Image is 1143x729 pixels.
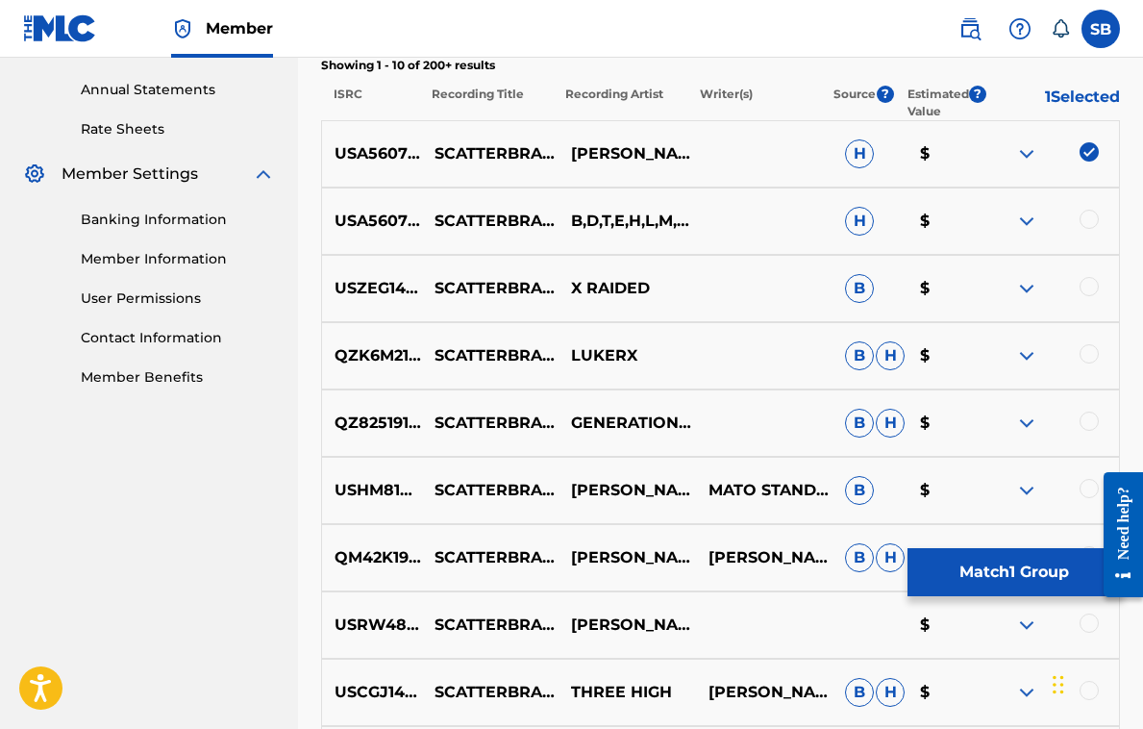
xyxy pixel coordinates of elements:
span: ? [969,86,986,103]
img: Member Settings [23,163,46,186]
p: USZEG1400091 [322,277,422,300]
span: H [845,207,874,236]
a: Member Information [81,249,275,269]
a: Rate Sheets [81,119,275,139]
p: 1 Selected [986,86,1120,120]
img: expand [1015,479,1038,502]
p: $ [907,479,982,502]
p: Recording Artist [553,86,686,120]
span: Member [206,17,273,39]
p: SCATTERBRAIN [422,412,559,435]
button: Match1 Group [907,548,1120,596]
p: SCATTERBRAIN [422,614,559,637]
span: H [876,543,905,572]
img: expand [1015,277,1038,300]
a: User Permissions [81,289,275,309]
p: GENERATION TRIPLE O [559,412,695,435]
a: Public Search [951,10,989,48]
p: SCATTERBRAIN [422,479,559,502]
p: B,D,T,E,H,L,M,O,R,S [559,210,695,233]
p: Source [833,86,876,120]
img: expand [1015,344,1038,367]
p: USHM81918178 [322,479,422,502]
img: deselect [1080,142,1099,162]
p: SCATTERBRAIN [422,344,559,367]
p: $ [907,412,982,435]
img: Top Rightsholder [171,17,194,40]
p: USCGJ1413006 [322,681,422,704]
p: Recording Title [419,86,553,120]
span: H [876,341,905,370]
p: [PERSON_NAME] GEM [559,546,695,569]
p: QM42K1980745 [322,546,422,569]
p: Showing 1 - 10 of 200+ results [321,57,1120,74]
p: X RAIDED [559,277,695,300]
img: help [1008,17,1031,40]
img: expand [1015,681,1038,704]
img: expand [1015,142,1038,165]
div: User Menu [1081,10,1120,48]
p: [PERSON_NAME] [559,479,695,502]
span: H [845,139,874,168]
p: SCATTERBRAIN [422,277,559,300]
span: B [845,678,874,707]
span: ? [877,86,894,103]
img: expand [1015,614,1038,637]
p: SCATTERBRAIN MAMA [422,142,559,165]
p: $ [907,277,982,300]
p: LUKERX [559,344,695,367]
a: Member Benefits [81,367,275,388]
p: USA560730709 [322,210,422,233]
img: expand [1015,412,1038,435]
img: expand [1015,210,1038,233]
a: Banking Information [81,210,275,230]
p: MATO STANDING SOLDIER [695,479,832,502]
p: USA560730709 [322,142,422,165]
span: B [845,341,874,370]
p: SCATTERBRAIN MAMA [422,210,559,233]
span: H [876,678,905,707]
p: [PERSON_NAME] [559,142,695,165]
p: $ [907,210,982,233]
img: search [958,17,981,40]
p: Estimated Value [907,86,969,120]
iframe: Resource Center [1089,456,1143,615]
p: [PERSON_NAME], [PERSON_NAME] [PERSON_NAME] ST. [PERSON_NAME] [695,681,832,704]
p: $ [907,142,982,165]
p: USRW48706060 [322,614,422,637]
span: B [845,476,874,505]
p: $ [907,614,982,637]
img: expand [1015,546,1038,569]
a: Annual Statements [81,80,275,100]
iframe: Chat Widget [1047,637,1143,729]
p: SCATTERBRAIN [422,681,559,704]
span: H [876,409,905,438]
p: $ [907,344,982,367]
a: Contact Information [81,328,275,348]
div: Drag [1053,656,1064,714]
p: SCATTERBRAIN [422,546,559,569]
img: expand [252,163,275,186]
p: [PERSON_NAME] [559,614,695,637]
p: [PERSON_NAME] GEM [695,546,832,569]
div: Help [1001,10,1039,48]
p: Writer(s) [686,86,820,120]
p: $ [907,546,982,569]
p: $ [907,681,982,704]
p: QZK6M2131405 [322,344,422,367]
img: MLC Logo [23,14,97,42]
div: Notifications [1051,19,1070,38]
p: THREE HIGH [559,681,695,704]
span: B [845,543,874,572]
span: Member Settings [62,163,198,186]
span: B [845,409,874,438]
p: QZ8251911425 [322,412,422,435]
p: ISRC [321,86,419,120]
span: B [845,274,874,303]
